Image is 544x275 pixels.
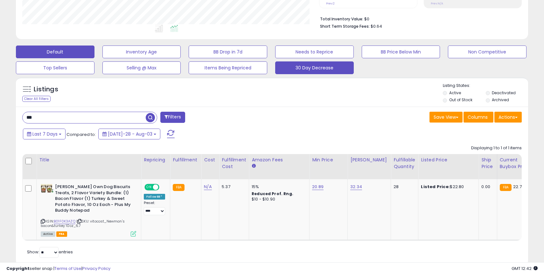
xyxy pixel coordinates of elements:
[222,157,246,170] div: Fulfillment Cost
[144,157,167,163] div: Repricing
[312,157,345,163] div: Min Price
[320,24,370,29] b: Short Term Storage Fees:
[481,157,494,170] div: Ship Price
[55,184,132,215] b: [PERSON_NAME] Own Dog Biscuits Treats, 2 Flavor Variety Bundle: (1) Bacon Flavor (1) Turkey & Swe...
[494,112,522,123] button: Actions
[252,191,293,196] b: Reduced Prof. Rng.
[275,46,354,58] button: Needs to Reprice
[98,129,160,139] button: [DATE]-28 - Aug-03
[350,184,362,190] a: 32.34
[6,265,30,271] strong: Copyright
[394,157,415,170] div: Fulfillable Quantity
[512,265,538,271] span: 2025-08-11 12:42 GMT
[41,184,53,193] img: 51dTIEwk5lL._SL40_.jpg
[481,184,492,190] div: 0.00
[39,157,138,163] div: Title
[204,157,216,163] div: Cost
[371,23,382,29] span: $0.64
[429,112,463,123] button: Save View
[16,46,94,58] button: Default
[222,184,244,190] div: 5.37
[320,15,517,22] li: $0
[102,46,181,58] button: Inventory Age
[108,131,152,137] span: [DATE]-28 - Aug-03
[54,265,81,271] a: Terms of Use
[144,201,165,215] div: Preset:
[82,265,110,271] a: Privacy Policy
[320,16,363,22] b: Total Inventory Value:
[23,129,66,139] button: Last 7 Days
[54,219,75,224] a: B01F0K3AZQ
[312,184,324,190] a: 20.89
[431,2,443,5] small: Prev: N/A
[252,184,304,190] div: 15%
[27,249,73,255] span: Show: entries
[492,90,516,95] label: Deactivated
[443,83,528,89] p: Listing States:
[471,145,522,151] div: Displaying 1 to 1 of 1 items
[32,131,58,137] span: Last 7 Days
[421,184,474,190] div: $22.80
[394,184,413,190] div: 28
[145,185,153,190] span: ON
[449,97,472,102] label: Out of Stock
[16,61,94,74] button: Top Sellers
[362,46,440,58] button: BB Price Below Min
[102,61,181,74] button: Selling @ Max
[144,194,165,200] div: Follow BB *
[275,61,354,74] button: 30 Day Decrease
[468,114,488,120] span: Columns
[22,96,51,102] div: Clear All Filters
[464,112,493,123] button: Columns
[252,163,255,169] small: Amazon Fees.
[173,157,199,163] div: Fulfillment
[34,85,58,94] h5: Listings
[204,184,212,190] a: N/A
[189,61,267,74] button: Items Being Repriced
[66,131,96,137] span: Compared to:
[158,185,169,190] span: OFF
[500,184,512,191] small: FBA
[421,157,476,163] div: Listed Price
[189,46,267,58] button: BB Drop in 7d
[492,97,509,102] label: Archived
[513,184,524,190] span: 22.79
[448,46,527,58] button: Non Competitive
[449,90,461,95] label: Active
[252,197,304,202] div: $10 - $10.90
[326,2,335,5] small: Prev: 2
[6,266,110,272] div: seller snap | |
[56,231,67,237] span: FBA
[252,157,307,163] div: Amazon Fees
[41,219,125,228] span: | SKU: vitacost_Newman's bacon&turkey 10oz_6.7
[160,112,185,123] button: Filters
[500,157,533,170] div: Current Buybox Price
[173,184,185,191] small: FBA
[421,184,450,190] b: Listed Price:
[41,231,55,237] span: All listings currently available for purchase on Amazon
[350,157,388,163] div: [PERSON_NAME]
[41,184,136,236] div: ASIN:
